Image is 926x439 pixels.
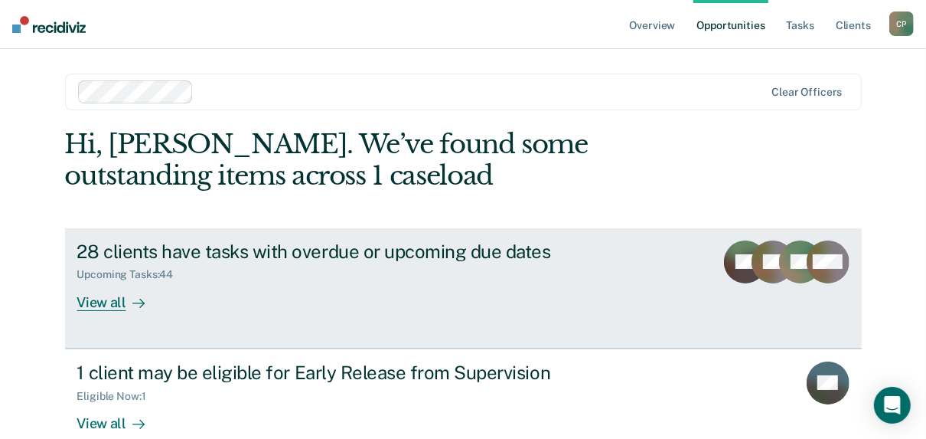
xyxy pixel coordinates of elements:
div: Clear officers [771,86,842,99]
div: Open Intercom Messenger [874,387,911,424]
img: Recidiviz [12,16,86,33]
div: 28 clients have tasks with overdue or upcoming due dates [77,241,615,263]
div: Upcoming Tasks : 44 [77,268,186,281]
div: Eligible Now : 1 [77,390,158,403]
button: CP [889,11,914,36]
div: C P [889,11,914,36]
div: View all [77,402,163,432]
div: Hi, [PERSON_NAME]. We’ve found some outstanding items across 1 caseload [65,129,703,192]
a: 28 clients have tasks with overdue or upcoming due datesUpcoming Tasks:44View all [65,228,862,349]
div: 1 client may be eligible for Early Release from Supervision [77,362,615,384]
div: View all [77,281,163,311]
